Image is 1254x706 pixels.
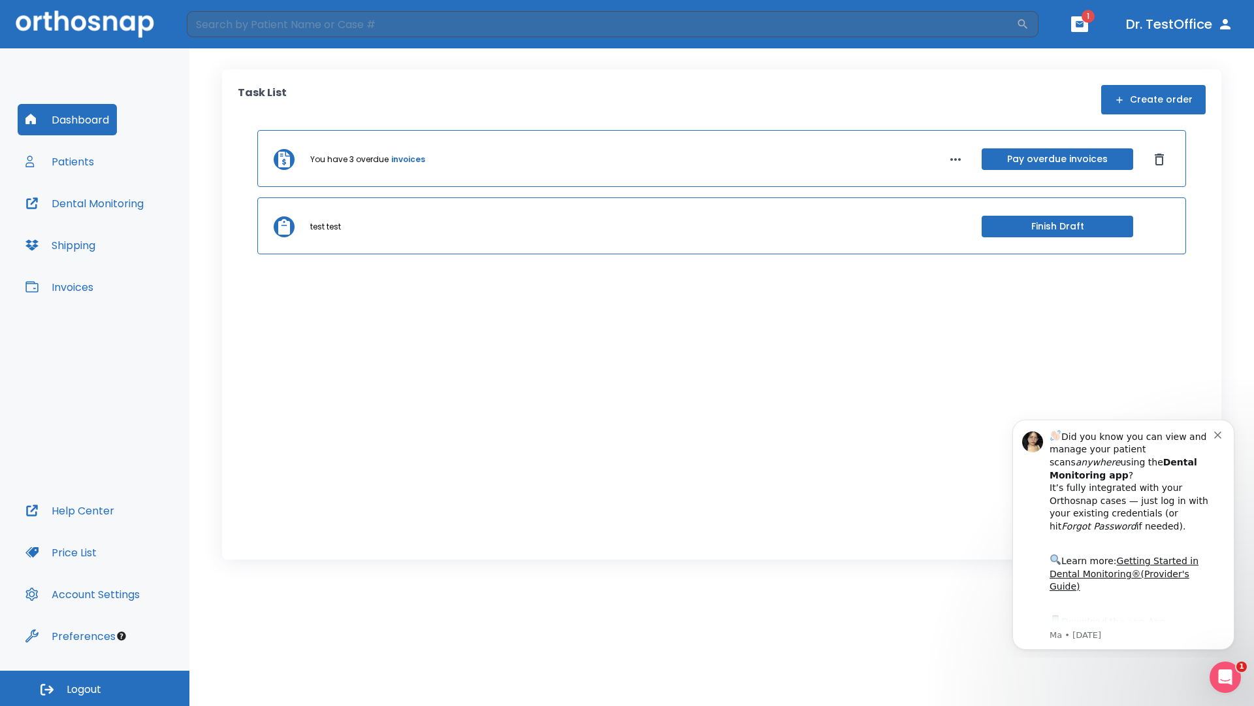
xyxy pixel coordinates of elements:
[982,148,1133,170] button: Pay overdue invoices
[67,682,101,697] span: Logout
[116,630,127,642] div: Tooltip anchor
[187,11,1016,37] input: Search by Patient Name or Case #
[18,537,104,568] button: Price List
[57,222,221,233] p: Message from Ma, sent 8w ago
[18,620,123,652] button: Preferences
[57,205,221,272] div: Download the app: | ​ Let us know if you need help getting started!
[1210,662,1241,693] iframe: Intercom live chat
[18,146,102,177] button: Patients
[18,188,152,219] button: Dental Monitoring
[1236,662,1247,672] span: 1
[982,216,1133,237] button: Finish Draft
[238,85,287,114] p: Task List
[310,221,341,233] p: test test
[1101,85,1206,114] button: Create order
[16,10,154,37] img: Orthosnap
[18,495,122,526] button: Help Center
[18,271,101,303] button: Invoices
[221,20,232,31] button: Dismiss notification
[18,579,148,610] button: Account Settings
[18,229,103,261] button: Shipping
[1121,12,1238,36] button: Dr. TestOffice
[993,408,1254,658] iframe: Intercom notifications message
[57,209,173,232] a: App Store
[310,154,389,165] p: You have 3 overdue
[1149,149,1170,170] button: Dismiss
[18,104,117,135] button: Dashboard
[391,154,425,165] a: invoices
[1082,10,1095,23] span: 1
